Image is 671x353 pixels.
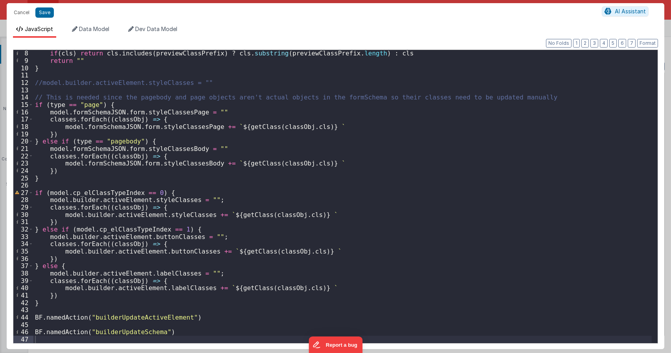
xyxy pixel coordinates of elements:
[13,182,33,189] div: 26
[13,248,33,255] div: 35
[25,26,53,32] span: JavaScript
[602,6,649,17] button: AI Assistant
[135,26,177,32] span: Dev Data Model
[573,39,580,48] button: 1
[309,336,362,353] iframe: Marker.io feedback button
[13,321,33,329] div: 45
[13,262,33,270] div: 37
[546,39,572,48] button: No Folds
[13,153,33,160] div: 22
[13,123,33,131] div: 18
[13,64,33,72] div: 10
[13,79,33,86] div: 12
[13,101,33,108] div: 15
[79,26,109,32] span: Data Model
[13,270,33,277] div: 38
[628,39,636,48] button: 7
[13,175,33,182] div: 25
[609,39,617,48] button: 5
[35,7,54,18] button: Save
[13,211,33,219] div: 30
[13,328,33,336] div: 46
[13,218,33,226] div: 31
[13,277,33,285] div: 39
[13,204,33,211] div: 29
[13,336,33,343] div: 47
[13,50,33,57] div: 8
[618,39,626,48] button: 6
[13,94,33,101] div: 14
[10,7,33,18] button: Cancel
[600,39,608,48] button: 4
[13,189,33,197] div: 27
[13,160,33,167] div: 23
[13,284,33,292] div: 40
[13,226,33,233] div: 32
[13,299,33,307] div: 42
[13,314,33,321] div: 44
[13,138,33,145] div: 20
[13,57,33,64] div: 9
[13,167,33,175] div: 24
[13,72,33,79] div: 11
[615,8,646,15] span: AI Assistant
[13,233,33,241] div: 33
[13,86,33,94] div: 13
[13,145,33,153] div: 21
[13,292,33,299] div: 41
[13,306,33,314] div: 43
[13,116,33,123] div: 17
[581,39,589,48] button: 2
[13,131,33,138] div: 19
[13,240,33,248] div: 34
[637,39,658,48] button: Format
[13,108,33,116] div: 16
[13,255,33,263] div: 36
[590,39,598,48] button: 3
[13,196,33,204] div: 28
